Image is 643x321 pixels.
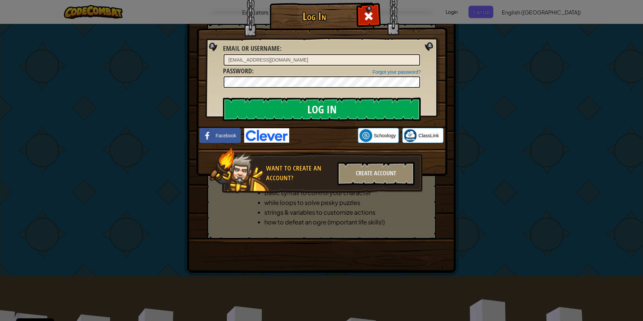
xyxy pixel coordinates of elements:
[360,129,372,142] img: schoology.png
[223,66,254,76] label: :
[266,164,333,183] div: Want to create an account?
[418,132,439,139] span: ClassLink
[289,128,358,143] iframe: Sign in with Google Button
[201,129,214,142] img: facebook_small.png
[223,66,252,75] span: Password
[373,69,421,75] a: Forgot your password?
[404,129,417,142] img: classlink-logo-small.png
[337,162,415,185] div: Create Account
[223,44,280,53] span: Email or Username
[216,132,236,139] span: Facebook
[223,98,421,121] input: Log In
[244,128,289,143] img: clever-logo-blue.png
[374,132,396,139] span: Schoology
[223,44,281,53] label: :
[271,10,357,22] h1: Log In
